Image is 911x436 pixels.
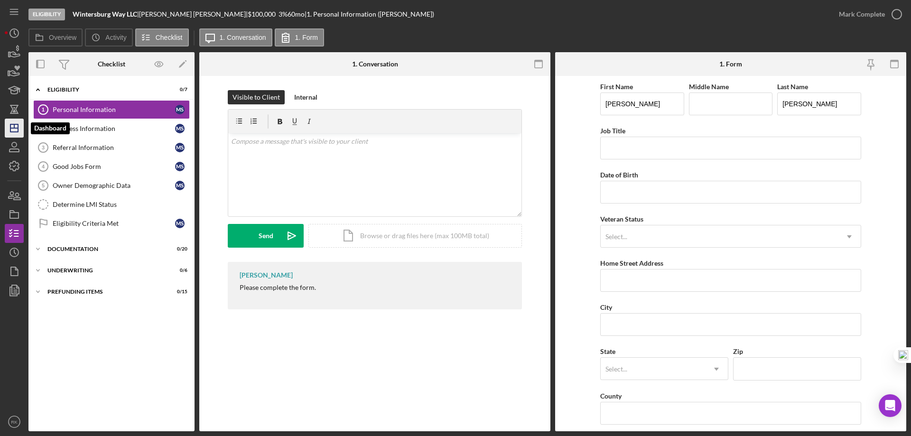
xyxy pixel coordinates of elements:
[33,176,190,195] a: 5Owner Demographic DataMS
[232,90,280,104] div: Visible to Client
[240,271,293,279] div: [PERSON_NAME]
[170,268,187,273] div: 0 / 6
[33,119,190,138] a: 2Business InformationMS
[135,28,189,46] button: Checklist
[305,10,434,18] div: | 1. Personal Information ([PERSON_NAME])
[175,219,185,228] div: M S
[719,60,742,68] div: 1. Form
[53,125,175,132] div: Business Information
[33,195,190,214] a: Determine LMI Status
[288,10,305,18] div: 60 mo
[600,303,612,311] label: City
[49,34,76,41] label: Overview
[600,392,622,400] label: County
[600,259,663,267] label: Home Street Address
[53,182,175,189] div: Owner Demographic Data
[259,224,273,248] div: Send
[600,171,638,179] label: Date of Birth
[352,60,398,68] div: 1. Conversation
[33,100,190,119] a: 1Personal InformationMS
[275,28,324,46] button: 1. Form
[33,214,190,233] a: Eligibility Criteria MetMS
[175,143,185,152] div: M S
[170,87,187,93] div: 0 / 7
[47,289,164,295] div: Prefunding Items
[33,138,190,157] a: 3Referral InformationMS
[689,83,729,91] label: Middle Name
[248,10,276,18] span: $100,000
[733,347,743,355] label: Zip
[47,268,164,273] div: Underwriting
[898,350,908,360] img: one_i.png
[85,28,132,46] button: Activity
[829,5,906,24] button: Mark Complete
[220,34,266,41] label: 1. Conversation
[105,34,126,41] label: Activity
[53,201,189,208] div: Determine LMI Status
[295,34,318,41] label: 1. Form
[600,127,625,135] label: Job Title
[28,9,65,20] div: Eligibility
[42,164,45,169] tspan: 4
[28,28,83,46] button: Overview
[33,157,190,176] a: 4Good Jobs FormMS
[605,233,627,241] div: Select...
[11,419,18,425] text: RK
[47,87,164,93] div: Eligibility
[42,107,45,112] tspan: 1
[839,5,885,24] div: Mark Complete
[5,412,24,431] button: RK
[175,124,185,133] div: M S
[879,394,902,417] div: Open Intercom Messenger
[279,10,288,18] div: 3 %
[42,183,45,188] tspan: 5
[53,163,175,170] div: Good Jobs Form
[240,284,316,291] div: Please complete the form.
[139,10,248,18] div: [PERSON_NAME] [PERSON_NAME] |
[53,106,175,113] div: Personal Information
[42,145,45,150] tspan: 3
[294,90,317,104] div: Internal
[73,10,137,18] b: Wintersburg Way LLC
[53,144,175,151] div: Referral Information
[289,90,322,104] button: Internal
[199,28,272,46] button: 1. Conversation
[170,289,187,295] div: 0 / 15
[175,105,185,114] div: M S
[53,220,175,227] div: Eligibility Criteria Met
[170,246,187,252] div: 0 / 20
[228,224,304,248] button: Send
[777,83,808,91] label: Last Name
[228,90,285,104] button: Visible to Client
[600,83,633,91] label: First Name
[605,365,627,373] div: Select...
[156,34,183,41] label: Checklist
[73,10,139,18] div: |
[42,126,45,131] tspan: 2
[175,181,185,190] div: M S
[98,60,125,68] div: Checklist
[47,246,164,252] div: Documentation
[175,162,185,171] div: M S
